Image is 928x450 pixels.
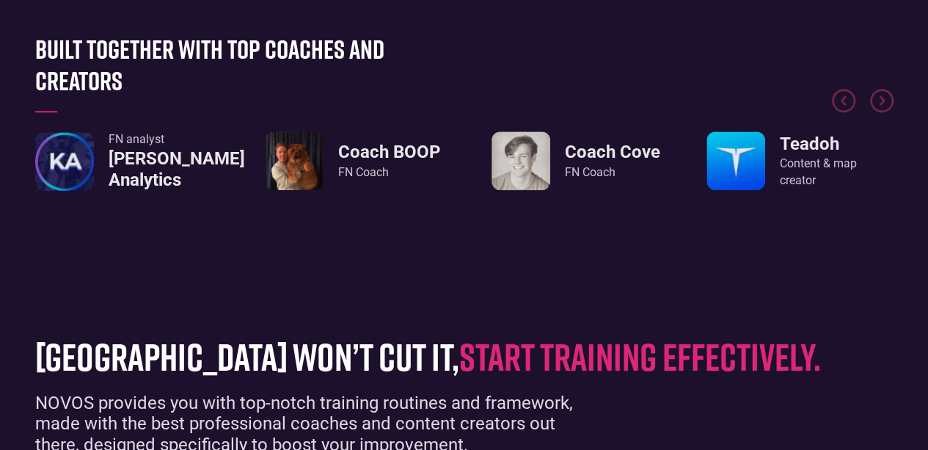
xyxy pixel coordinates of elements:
[35,131,222,192] a: FN analyst[PERSON_NAME] Analytics
[832,89,855,126] div: Previous slide
[35,131,222,192] div: 4 / 8
[870,89,894,126] div: Next slide
[265,131,440,190] a: Coach BOOPFN Coach
[492,131,660,190] a: Coach CoveFN Coach
[259,131,446,190] div: 5 / 8
[780,134,894,155] h3: Teadoh
[706,131,894,190] a: TeadohContent & map creator
[780,156,894,189] div: Content & map creator
[109,148,245,191] h3: [PERSON_NAME] Analytics
[483,131,670,190] div: 6 / 8
[565,164,660,181] div: FN Coach
[338,142,440,163] h3: Coach BOOP
[109,131,245,148] div: FN analyst
[35,335,872,377] h1: [GEOGRAPHIC_DATA] won’t cut it,
[565,142,660,163] h3: Coach Cove
[870,89,894,112] div: Next slide
[706,131,894,190] div: 7 / 8
[459,333,821,379] span: start training effectively.
[338,164,440,181] div: FN Coach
